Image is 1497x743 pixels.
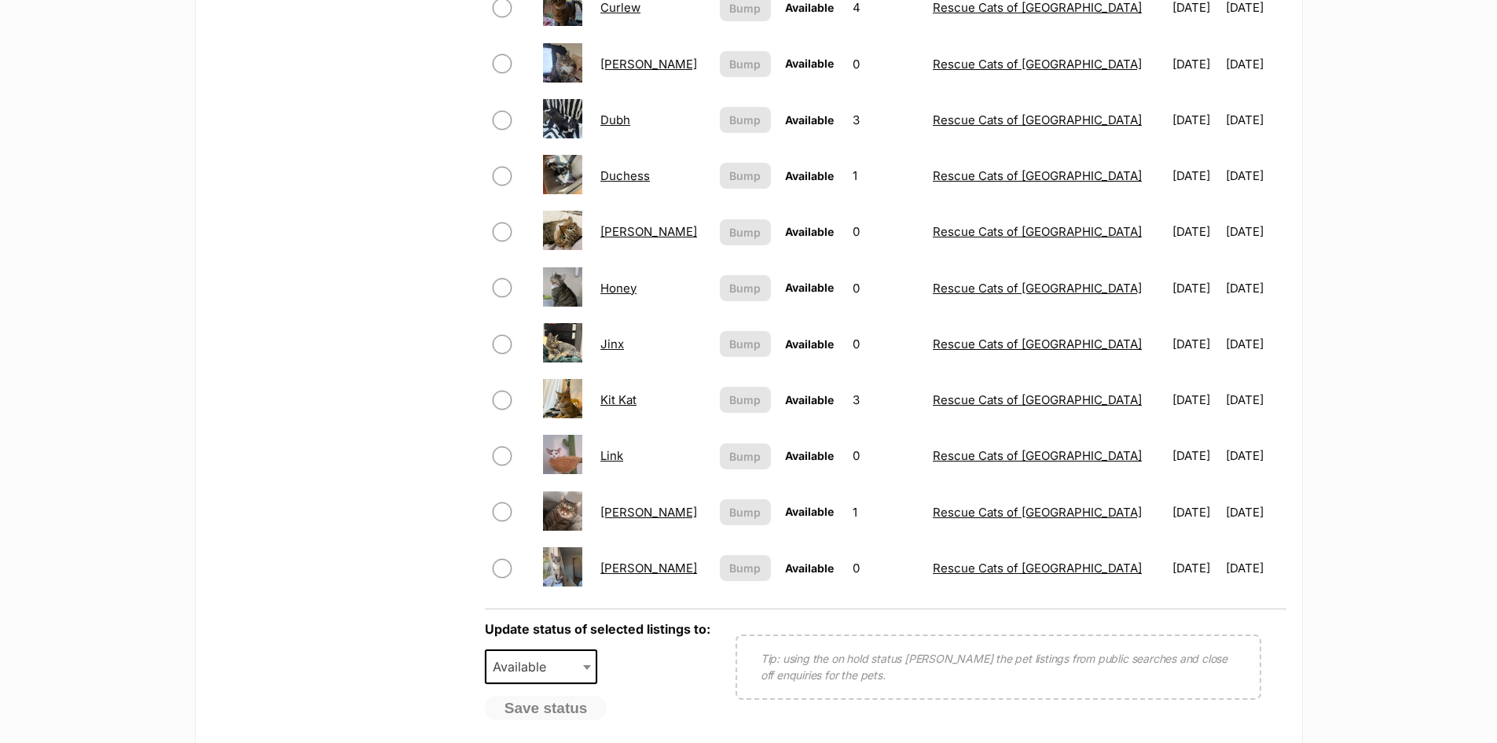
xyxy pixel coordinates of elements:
span: Available [785,449,834,462]
td: [DATE] [1226,93,1284,147]
td: 0 [846,429,925,483]
td: [DATE] [1166,261,1224,315]
a: Link [600,448,623,463]
a: Honey [600,281,637,296]
span: Available [785,337,834,351]
button: Bump [720,499,772,525]
a: Rescue Cats of [GEOGRAPHIC_DATA] [933,168,1142,183]
button: Bump [720,331,772,357]
td: 0 [846,37,925,91]
button: Bump [720,107,772,133]
span: Bump [729,280,761,296]
button: Save status [485,696,607,721]
span: Available [785,561,834,575]
span: Available [785,505,834,518]
span: Available [785,1,834,14]
a: [PERSON_NAME] [600,57,697,72]
a: Dubh [600,112,630,127]
td: [DATE] [1226,429,1284,483]
td: [DATE] [1226,37,1284,91]
span: Bump [729,56,761,72]
a: Rescue Cats of [GEOGRAPHIC_DATA] [933,337,1142,351]
span: Available [785,169,834,182]
span: Bump [729,112,761,128]
span: Bump [729,504,761,520]
button: Bump [720,51,772,77]
label: Update status of selected listings to: [485,621,710,637]
a: Rescue Cats of [GEOGRAPHIC_DATA] [933,505,1142,520]
td: 0 [846,541,925,595]
td: [DATE] [1226,149,1284,203]
td: 1 [846,149,925,203]
span: Available [785,393,834,406]
button: Bump [720,219,772,245]
span: Available [785,113,834,127]
td: [DATE] [1226,261,1284,315]
a: Rescue Cats of [GEOGRAPHIC_DATA] [933,392,1142,407]
td: [DATE] [1226,204,1284,259]
td: [DATE] [1166,485,1224,539]
td: 0 [846,317,925,371]
span: Available [785,225,834,238]
td: 1 [846,485,925,539]
p: Tip: using the on hold status [PERSON_NAME] the pet listings from public searches and close off e... [761,650,1236,683]
td: [DATE] [1166,373,1224,427]
span: Available [785,57,834,70]
span: Available [485,649,598,684]
button: Bump [720,555,772,581]
span: Available [785,281,834,294]
td: [DATE] [1166,541,1224,595]
td: [DATE] [1226,373,1284,427]
span: Bump [729,560,761,576]
td: 0 [846,204,925,259]
td: [DATE] [1166,429,1224,483]
a: Jinx [600,337,624,351]
td: 0 [846,261,925,315]
span: Bump [729,167,761,184]
td: [DATE] [1226,541,1284,595]
td: 3 [846,93,925,147]
td: 3 [846,373,925,427]
a: Rescue Cats of [GEOGRAPHIC_DATA] [933,224,1142,239]
a: [PERSON_NAME] [600,224,697,239]
button: Bump [720,443,772,469]
span: Bump [729,392,761,408]
td: [DATE] [1226,485,1284,539]
td: [DATE] [1166,93,1224,147]
td: [DATE] [1166,149,1224,203]
span: Available [486,656,562,678]
a: [PERSON_NAME] [600,505,697,520]
span: Bump [729,224,761,241]
a: Rescue Cats of [GEOGRAPHIC_DATA] [933,112,1142,127]
button: Bump [720,163,772,189]
a: Rescue Cats of [GEOGRAPHIC_DATA] [933,448,1142,463]
a: Rescue Cats of [GEOGRAPHIC_DATA] [933,281,1142,296]
span: Bump [729,336,761,352]
a: Duchess [600,168,650,183]
span: Bump [729,448,761,465]
td: [DATE] [1166,37,1224,91]
td: [DATE] [1166,204,1224,259]
td: [DATE] [1226,317,1284,371]
td: [DATE] [1166,317,1224,371]
button: Bump [720,387,772,413]
a: Kit Kat [600,392,637,407]
a: [PERSON_NAME] [600,561,697,576]
a: Rescue Cats of [GEOGRAPHIC_DATA] [933,57,1142,72]
button: Bump [720,275,772,301]
a: Rescue Cats of [GEOGRAPHIC_DATA] [933,561,1142,576]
